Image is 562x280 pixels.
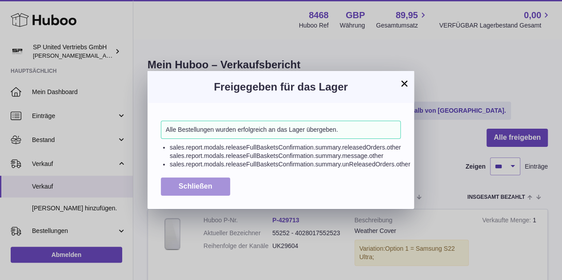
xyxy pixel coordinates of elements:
[161,177,230,196] button: Schließen
[179,182,212,190] span: Schließen
[161,80,401,94] h3: Freigegeben für das Lager
[170,160,401,169] li: sales.report.modals.releaseFullBasketsConfirmation.summary.unReleasedOrders.other
[399,78,410,89] button: ×
[161,121,401,139] div: Alle Bestellungen wurden erfolgreich an das Lager übergeben.
[170,143,401,160] li: sales.report.modals.releaseFullBasketsConfirmation.summary.releasedOrders.other sales.report.moda...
